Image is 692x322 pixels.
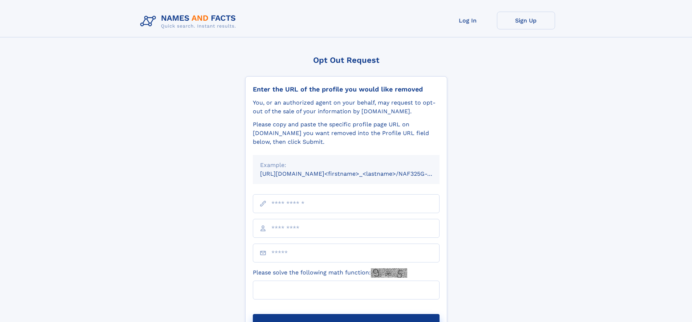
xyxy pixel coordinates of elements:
[439,12,497,29] a: Log In
[253,98,440,116] div: You, or an authorized agent on your behalf, may request to opt-out of the sale of your informatio...
[260,161,432,170] div: Example:
[253,268,407,278] label: Please solve the following math function:
[260,170,453,177] small: [URL][DOMAIN_NAME]<firstname>_<lastname>/NAF325G-xxxxxxxx
[137,12,242,31] img: Logo Names and Facts
[497,12,555,29] a: Sign Up
[245,56,447,65] div: Opt Out Request
[253,85,440,93] div: Enter the URL of the profile you would like removed
[253,120,440,146] div: Please copy and paste the specific profile page URL on [DOMAIN_NAME] you want removed into the Pr...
